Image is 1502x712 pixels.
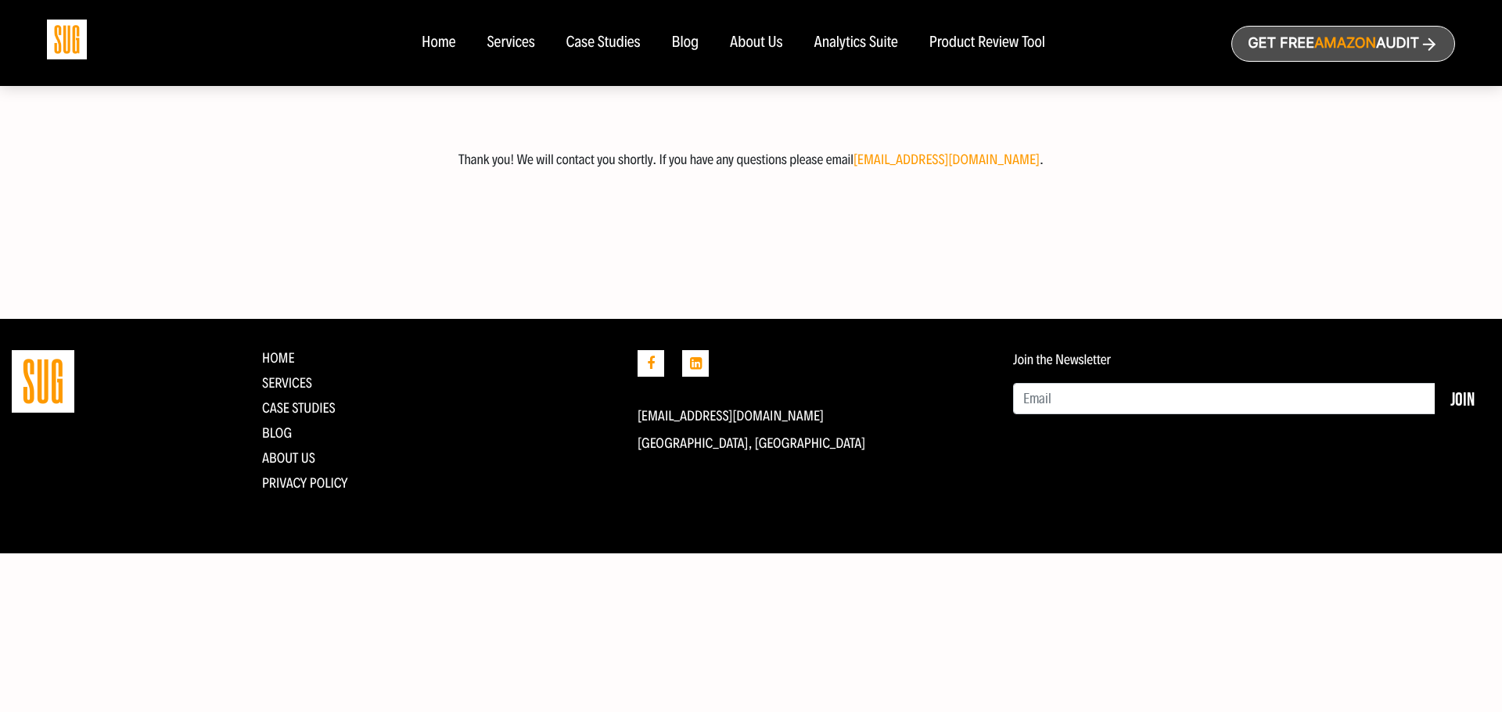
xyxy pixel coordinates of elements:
[730,34,783,52] a: About Us
[262,449,315,467] a: About Us
[1013,383,1436,414] input: Email
[487,34,534,52] a: Services
[1013,352,1111,367] label: Join the Newsletter
[929,34,1045,52] a: Product Review Tool
[672,34,699,52] a: Blog
[814,34,898,52] a: Analytics Suite
[47,20,87,59] img: Sug
[262,374,312,392] a: Services
[262,399,336,417] a: CASE STUDIES
[262,474,348,492] a: Privacy Policy
[1314,35,1376,52] span: Amazon
[262,424,292,442] a: Blog
[1231,26,1455,62] a: Get freeAmazonAudit
[853,151,1040,168] a: [EMAIL_ADDRESS][DOMAIN_NAME]
[12,350,74,413] img: Straight Up Growth
[638,407,824,424] a: [EMAIL_ADDRESS][DOMAIN_NAME]
[262,349,295,367] a: Home
[422,34,455,52] a: Home
[1435,383,1490,414] button: Join
[566,34,641,52] a: Case Studies
[638,435,990,451] p: [GEOGRAPHIC_DATA], [GEOGRAPHIC_DATA]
